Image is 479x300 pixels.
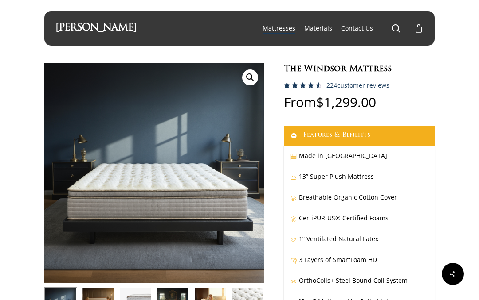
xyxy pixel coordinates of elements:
[242,69,258,85] a: View full-screen image gallery
[263,24,295,32] span: Mattresses
[284,82,298,97] span: 223
[326,82,389,89] a: 224customer reviews
[258,11,424,46] nav: Main Menu
[290,254,428,275] p: 3 Layers of SmartFoam HD
[290,212,428,233] p: CertiPUR-US® Certified Foams
[284,63,435,75] h1: The Windsor Mattress
[263,24,295,33] a: Mattresses
[316,93,324,111] span: $
[341,24,373,32] span: Contact Us
[290,275,428,296] p: OrthoCoils+ Steel Bound Coil System
[290,233,428,254] p: 1” Ventilated Natural Latex
[304,24,332,33] a: Materials
[290,192,428,212] p: Breathable Organic Cotton Cover
[284,82,322,88] div: Rated 4.59 out of 5
[284,82,319,126] span: Rated out of 5 based on customer ratings
[290,171,428,192] p: 13” Super Plush Mattress
[316,93,376,111] bdi: 1,299.00
[290,150,428,171] p: Made in [GEOGRAPHIC_DATA]
[304,24,332,32] span: Materials
[284,96,435,126] p: From
[414,23,424,33] a: Cart
[341,24,373,33] a: Contact Us
[326,81,337,89] span: 224
[55,23,137,33] a: [PERSON_NAME]
[284,126,435,146] a: Features & Benefits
